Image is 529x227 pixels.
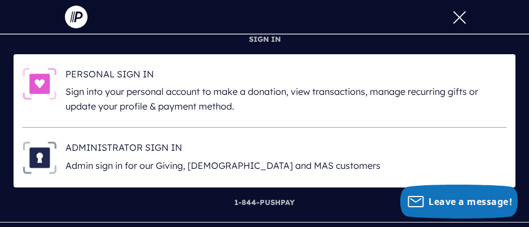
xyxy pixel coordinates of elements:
a: 1-844-PUSHPAY [230,187,299,217]
h6: ADMINISTRATOR SIGN IN [65,141,506,158]
p: Admin sign in for our Giving, [DEMOGRAPHIC_DATA] and MAS customers [65,159,506,173]
img: PERSONAL SIGN IN - Illustration [23,68,56,101]
a: PERSONAL SIGN IN - Illustration PERSONAL SIGN IN Sign into your personal account to make a donati... [23,68,506,114]
a: SIGN IN [244,24,285,54]
a: ADMINISTRATOR SIGN IN - Illustration ADMINISTRATOR SIGN IN Admin sign in for our Giving, [DEMOGRA... [23,141,506,174]
img: ADMINISTRATOR SIGN IN - Illustration [23,141,56,174]
p: Sign into your personal account to make a donation, view transactions, manage recurring gifts or ... [65,85,506,114]
h6: PERSONAL SIGN IN [65,68,506,85]
button: Leave a message! [400,185,518,219]
span: Leave a message! [429,195,512,208]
